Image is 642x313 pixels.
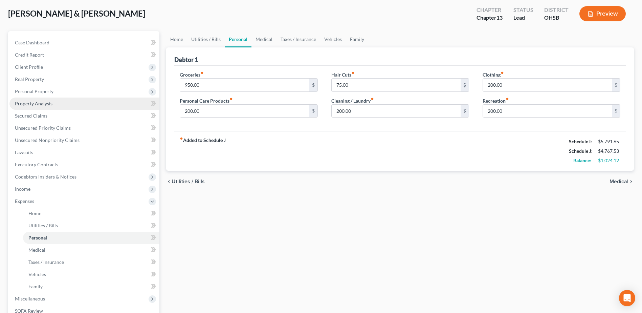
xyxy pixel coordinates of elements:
[23,232,159,244] a: Personal
[28,235,47,241] span: Personal
[15,113,47,119] span: Secured Claims
[187,31,225,47] a: Utilities / Bills
[483,105,612,118] input: --
[166,179,205,184] button: chevron_left Utilities / Bills
[483,79,612,91] input: --
[612,79,620,91] div: $
[598,138,620,145] div: $5,791.65
[371,97,374,101] i: fiber_manual_record
[28,271,46,277] span: Vehicles
[15,101,52,106] span: Property Analysis
[612,105,620,118] div: $
[15,162,58,167] span: Executory Contracts
[15,296,45,301] span: Miscellaneous
[513,14,533,22] div: Lead
[180,97,233,104] label: Personal Care Products
[225,31,251,47] a: Personal
[174,56,198,64] div: Debtor 1
[331,71,355,78] label: Hair Cuts
[320,31,346,47] a: Vehicles
[309,79,317,91] div: $
[8,8,145,18] span: [PERSON_NAME] & [PERSON_NAME]
[477,6,503,14] div: Chapter
[180,137,183,140] i: fiber_manual_record
[331,97,374,104] label: Cleaning / Laundry
[166,179,172,184] i: chevron_left
[28,284,43,289] span: Family
[180,105,309,118] input: --
[496,14,503,21] span: 13
[23,280,159,293] a: Family
[23,256,159,268] a: Taxes / Insurance
[569,139,592,144] strong: Schedule I:
[23,220,159,232] a: Utilities / Bills
[346,31,368,47] a: Family
[9,37,159,49] a: Case Dashboard
[28,247,45,253] span: Medical
[513,6,533,14] div: Status
[28,223,58,228] span: Utilities / Bills
[9,159,159,171] a: Executory Contracts
[9,134,159,146] a: Unsecured Nonpriority Claims
[166,31,187,47] a: Home
[23,268,159,280] a: Vehicles
[579,6,626,21] button: Preview
[619,290,635,306] div: Open Intercom Messenger
[309,105,317,118] div: $
[15,125,71,131] span: Unsecured Priority Claims
[15,64,43,70] span: Client Profile
[9,110,159,122] a: Secured Claims
[610,179,628,184] span: Medical
[23,244,159,256] a: Medical
[544,14,569,22] div: OHSB
[15,88,53,94] span: Personal Property
[229,97,233,101] i: fiber_manual_record
[276,31,320,47] a: Taxes / Insurance
[251,31,276,47] a: Medical
[200,71,204,75] i: fiber_manual_record
[461,105,469,118] div: $
[180,79,309,91] input: --
[15,198,34,204] span: Expenses
[9,146,159,159] a: Lawsuits
[180,137,226,165] strong: Added to Schedule J
[610,179,634,184] button: Medical chevron_right
[9,49,159,61] a: Credit Report
[598,157,620,164] div: $1,024.12
[628,179,634,184] i: chevron_right
[15,40,49,45] span: Case Dashboard
[483,97,509,104] label: Recreation
[180,71,204,78] label: Groceries
[15,52,44,58] span: Credit Report
[15,149,33,155] span: Lawsuits
[15,186,30,192] span: Income
[544,6,569,14] div: District
[461,79,469,91] div: $
[15,76,44,82] span: Real Property
[501,71,504,75] i: fiber_manual_record
[332,105,461,118] input: --
[332,79,461,91] input: --
[598,148,620,154] div: $4,767.53
[28,259,64,265] span: Taxes / Insurance
[23,207,159,220] a: Home
[569,148,593,154] strong: Schedule J:
[28,210,41,216] span: Home
[351,71,355,75] i: fiber_manual_record
[9,98,159,110] a: Property Analysis
[15,174,76,180] span: Codebtors Insiders & Notices
[477,14,503,22] div: Chapter
[15,137,80,143] span: Unsecured Nonpriority Claims
[9,122,159,134] a: Unsecured Priority Claims
[573,158,591,163] strong: Balance:
[483,71,504,78] label: Clothing
[506,97,509,101] i: fiber_manual_record
[172,179,205,184] span: Utilities / Bills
